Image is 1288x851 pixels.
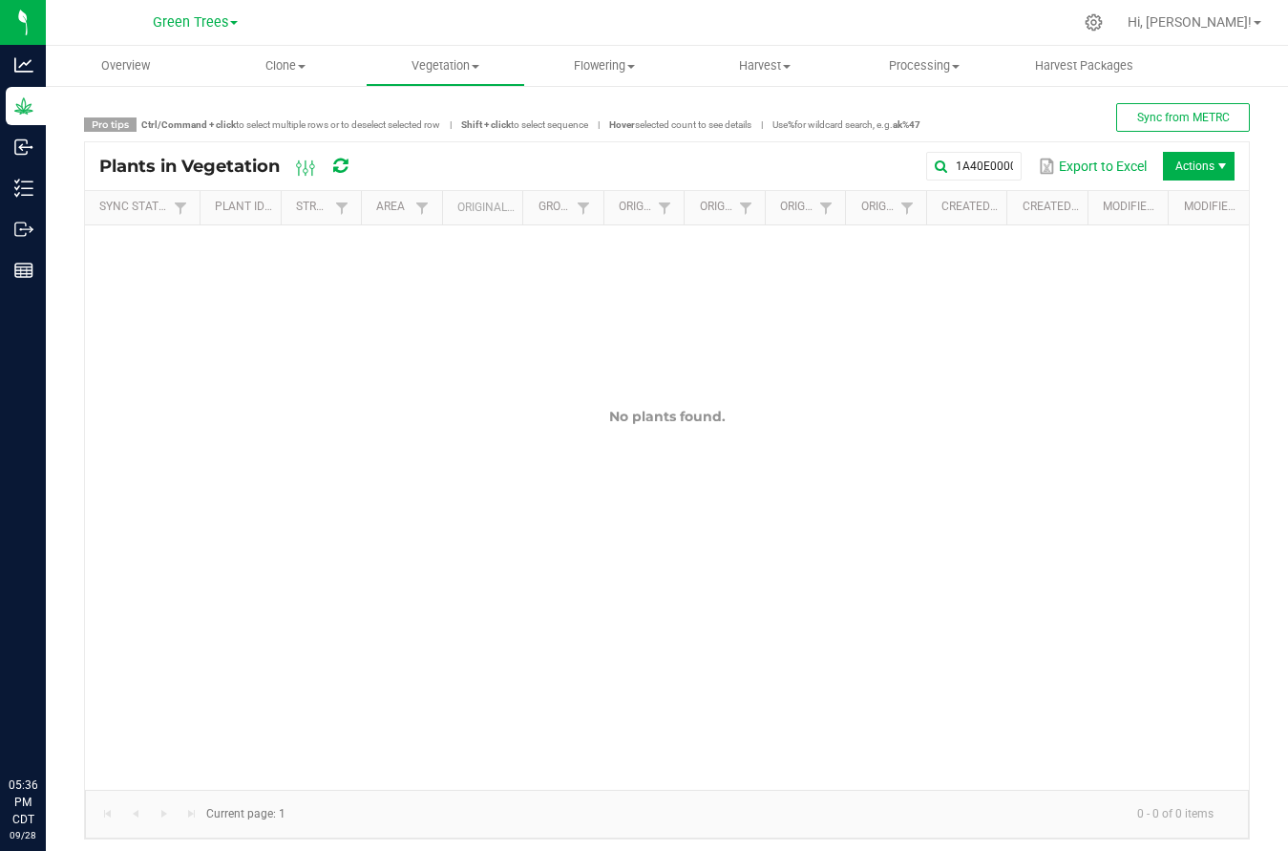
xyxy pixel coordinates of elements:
span: Clone [206,57,364,74]
span: to select sequence [461,119,588,130]
a: Filter [330,196,353,220]
a: AreaSortable [376,200,411,215]
a: Harvest Packages [1004,46,1164,86]
iframe: Resource center unread badge [56,695,79,718]
span: Sync from METRC [1137,111,1230,124]
span: | [588,117,609,132]
a: Vegetation [366,46,525,86]
a: GroupSortable [538,200,573,215]
a: Created DateSortable [1023,200,1081,215]
a: Overview [46,46,205,86]
span: Harvest [686,57,843,74]
a: Sync StatusSortable [99,200,168,215]
button: Sync from METRC [1116,103,1250,132]
span: Vegetation [367,57,524,74]
a: Filter [572,196,595,220]
span: Pro tips [84,117,137,132]
a: Filter [653,196,676,220]
span: Overview [75,57,176,74]
a: Processing [844,46,1003,86]
a: Modified BySortable [1103,200,1161,215]
inline-svg: Outbound [14,220,33,239]
inline-svg: Reports [14,261,33,280]
a: Modified DateSortable [1184,200,1242,215]
div: Plants in Vegetation [99,150,381,182]
a: Harvest [685,46,844,86]
a: Flowering [525,46,685,86]
a: Filter [814,196,837,220]
inline-svg: Inbound [14,138,33,157]
th: Original Plant ID [442,191,523,225]
span: | [751,117,772,132]
strong: Ctrl/Command + click [141,119,236,130]
strong: Shift + click [461,119,511,130]
span: Use for wildcard search, e.g. [772,119,920,130]
inline-svg: Inventory [14,179,33,198]
a: Plant IDSortable [215,200,273,215]
span: Flowering [526,57,684,74]
span: | [440,117,461,132]
kendo-pager-info: 0 - 0 of 0 items [297,798,1229,830]
p: 09/28 [9,828,37,842]
a: Filter [169,196,192,220]
inline-svg: Analytics [14,55,33,74]
strong: ak%47 [893,119,920,130]
span: to select multiple rows or to deselect selected row [141,119,440,130]
iframe: Resource center [19,698,76,755]
span: selected count to see details [609,119,751,130]
a: Created BySortable [941,200,1000,215]
span: No plants found. [609,408,726,425]
a: Origin Package IDSortable [780,200,814,215]
a: Filter [734,196,757,220]
a: Clone [205,46,365,86]
a: StrainSortable [296,200,330,215]
a: Origin GroupSortable [619,200,653,215]
strong: % [788,119,794,130]
span: Sortable [271,200,286,215]
span: Harvest Packages [1009,57,1159,74]
a: Filter [411,196,433,220]
li: Actions [1163,152,1235,181]
strong: Hover [609,119,635,130]
button: Export to Excel [1033,150,1151,182]
input: Search [926,152,1022,181]
span: Hi, [PERSON_NAME]! [1128,14,1252,30]
a: Origin PlantSortable [700,200,734,215]
a: Origin Package Lot NumberSortable [861,200,896,215]
kendo-pager: Current page: 1 [85,790,1249,839]
div: Manage settings [1082,13,1106,32]
a: Filter [896,196,918,220]
p: 05:36 PM CDT [9,777,37,828]
span: Green Trees [153,14,228,31]
span: Processing [845,57,1003,74]
inline-svg: Grow [14,96,33,116]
